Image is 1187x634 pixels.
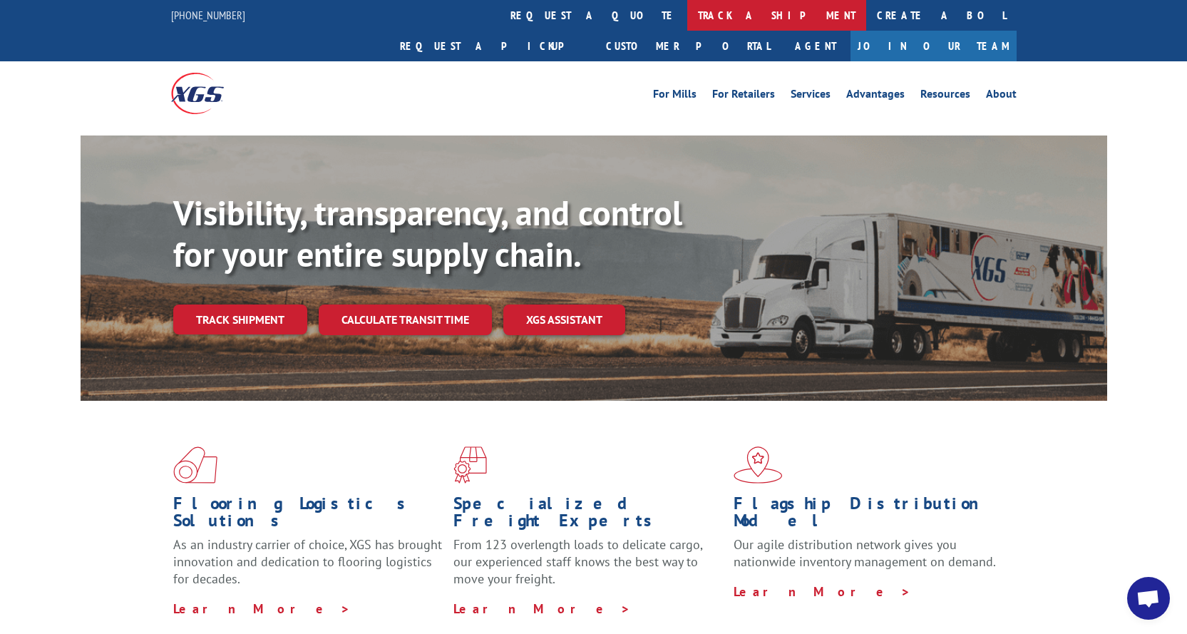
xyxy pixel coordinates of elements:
a: For Mills [653,88,697,104]
img: xgs-icon-flagship-distribution-model-red [734,446,783,484]
a: Track shipment [173,305,307,334]
a: Calculate transit time [319,305,492,335]
a: Learn More > [453,600,631,617]
p: From 123 overlength loads to delicate cargo, our experienced staff knows the best way to move you... [453,536,723,600]
a: Learn More > [173,600,351,617]
a: Agent [781,31,851,61]
b: Visibility, transparency, and control for your entire supply chain. [173,190,682,276]
img: xgs-icon-total-supply-chain-intelligence-red [173,446,217,484]
a: Open chat [1127,577,1170,620]
img: xgs-icon-focused-on-flooring-red [453,446,487,484]
span: Our agile distribution network gives you nationwide inventory management on demand. [734,536,996,570]
a: For Retailers [712,88,775,104]
span: As an industry carrier of choice, XGS has brought innovation and dedication to flooring logistics... [173,536,442,587]
a: Learn More > [734,583,911,600]
a: Services [791,88,831,104]
a: Join Our Team [851,31,1017,61]
h1: Flagship Distribution Model [734,495,1003,536]
a: Advantages [846,88,905,104]
h1: Flooring Logistics Solutions [173,495,443,536]
a: Resources [920,88,970,104]
a: Request a pickup [389,31,595,61]
a: About [986,88,1017,104]
h1: Specialized Freight Experts [453,495,723,536]
a: XGS ASSISTANT [503,305,625,335]
a: [PHONE_NUMBER] [171,8,245,22]
a: Customer Portal [595,31,781,61]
